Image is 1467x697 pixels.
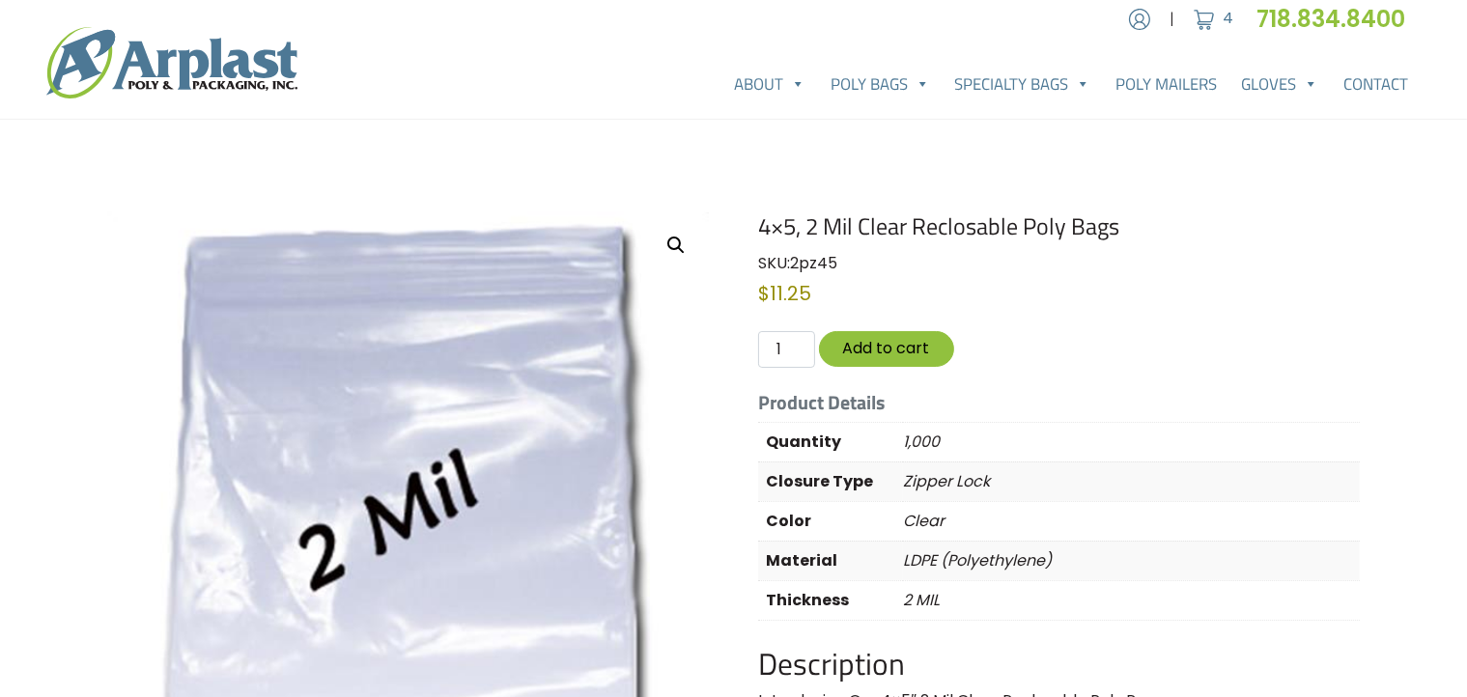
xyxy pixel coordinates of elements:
[818,65,943,103] a: Poly Bags
[758,422,1359,621] table: Product Details
[758,212,1359,240] h1: 4×5, 2 Mil Clear Reclosable Poly Bags
[758,331,814,368] input: Qty
[758,422,903,461] th: Quantity
[1170,8,1174,31] span: |
[1103,65,1229,103] a: Poly Mailers
[721,65,818,103] a: About
[758,580,903,620] th: Thickness
[758,280,811,307] bdi: 11.25
[758,501,903,541] th: Color
[1331,65,1421,103] a: Contact
[903,502,1359,541] p: Clear
[903,462,1359,501] p: Zipper Lock
[1256,3,1421,35] a: 718.834.8400
[758,391,1359,414] h5: Product Details
[1229,65,1332,103] a: Gloves
[46,27,297,98] img: logo
[659,228,693,263] a: View full-screen image gallery
[758,646,1359,683] h2: Description
[790,252,837,274] span: 2pz45
[943,65,1104,103] a: Specialty Bags
[758,252,837,274] span: SKU:
[903,581,1359,620] p: 2 MIL
[903,542,1359,580] p: LDPE (Polyethylene)
[819,331,954,367] button: Add to cart
[903,423,1359,461] p: 1,000
[758,461,903,501] th: Closure Type
[1223,7,1233,29] span: 4
[758,541,903,580] th: Material
[758,280,770,307] span: $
